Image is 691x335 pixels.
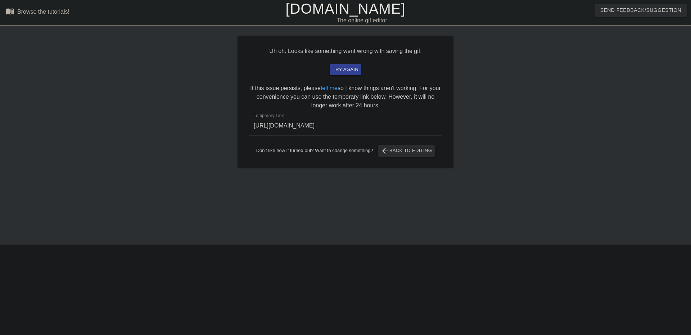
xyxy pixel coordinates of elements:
span: Send Feedback/Suggestion [600,6,681,15]
div: Browse the tutorials! [17,9,69,15]
button: Send Feedback/Suggestion [595,4,687,17]
input: bare [249,116,442,136]
button: try again [330,64,361,75]
span: menu_book [6,7,14,15]
a: tell me [321,85,338,91]
span: try again [333,66,358,74]
div: The online gif editor [234,16,490,25]
div: Uh oh. Looks like something went wrong with saving the gif. If this issue persists, please so I k... [238,36,453,168]
span: arrow_back [381,147,389,155]
a: Browse the tutorials! [6,7,69,18]
a: [DOMAIN_NAME] [285,1,405,17]
button: Back to Editing [378,145,435,157]
div: Don't like how it turned out? Want to change something? [249,145,442,157]
span: Back to Editing [381,147,432,155]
